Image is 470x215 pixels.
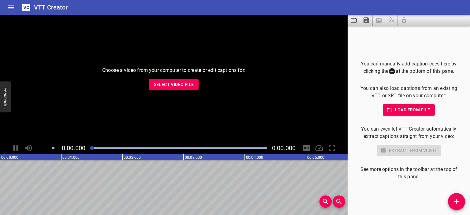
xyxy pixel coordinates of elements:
[448,193,465,210] button: Add Cue
[357,145,460,156] div: Select a video in the pane to the left to use this feature
[357,125,460,140] p: You can even let VTT Creator automatically extract captions straight from your video:
[149,79,199,90] button: Select Video File
[333,195,345,208] button: Zoom Out
[1,155,18,160] text: 00:00.000
[313,142,325,154] div: Playback Speed
[350,17,357,24] svg: Load captions from file
[185,155,202,160] text: 00:03.000
[272,144,296,152] span: Video Duration
[124,155,141,160] text: 00:02.000
[383,104,435,116] button: Load from file
[388,106,430,114] span: Load from file
[246,155,263,160] text: 00:04.000
[62,144,85,152] span: Current Time
[326,142,338,154] div: Toggle Full Screen
[154,81,194,88] span: Select Video File
[62,155,80,160] text: 00:01.000
[385,15,398,26] span: Add some captions below, then you can translate them.
[307,155,324,160] text: 00:05.000
[102,67,245,74] p: Choose a video from your computer to create or edit captions for:
[373,15,385,26] span: Select a video in the pane to the left, then you can automatically extract captions.
[300,142,312,154] div: Hide/Show Captions
[363,17,370,24] svg: Save captions to file
[357,166,460,180] p: See more options in the toolbar at the top of this pane.
[357,85,460,99] p: You can also load captions from an existing VTT or SRT file on your computer:
[319,195,332,208] button: Zoom In
[357,60,460,75] p: You can manually add caption cues here by clicking the at the bottom of this pane.
[360,15,373,26] button: Save captions to file
[348,15,360,26] button: Load captions from file
[34,2,68,12] h6: VTT Creator
[90,147,267,149] div: Play progress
